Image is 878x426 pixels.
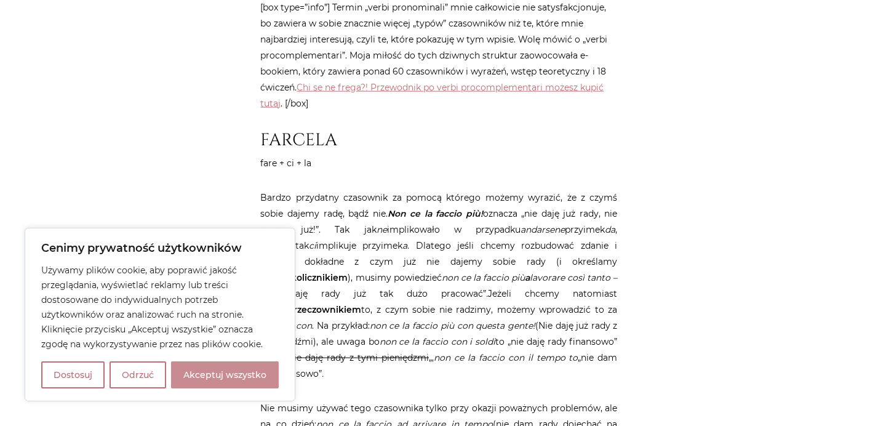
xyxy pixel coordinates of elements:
del: nie daję rady z tymi pieniędzmi [289,352,429,363]
a: Chi se ne frega?! Przewodnik po verbi procomplementari możesz kupić tutaj [261,82,604,109]
em: . [322,368,324,379]
p: fare + ci + la [261,155,618,171]
button: Akceptuj wszystko [171,361,279,388]
em: andarsene [521,224,565,235]
button: Odrzuć [110,361,166,388]
strong: bezokolicznikiem [270,272,348,283]
em: da [605,224,616,235]
em: . [487,288,489,299]
em: ci [309,240,316,251]
em: a [403,240,408,251]
strong: rzeczownikiem [294,304,362,315]
em: ne [377,224,387,235]
h2: FARCELA [261,130,618,151]
em: non ce la faccio più lavorare così tanto – [442,272,618,283]
button: Dostosuj [41,361,105,388]
p: Cenimy prywatność użytkowników [41,241,279,255]
em: con [297,320,313,331]
em: Non ce la faccio più! [388,208,483,219]
p: Bardzo przydatny czasownik za pomocą którego możemy wyrazić, że z czymś sobie dajemy radę, bądź n... [261,190,618,382]
em: non ce la faccio con i soldi [380,336,496,347]
em: non ce la faccio più con questa gente! [370,320,535,331]
em: non ce la faccio con il tempo to [434,352,578,363]
strong: a [525,272,530,283]
p: Używamy plików cookie, aby poprawić jakość przeglądania, wyświetlać reklamy lub treści dostosowan... [41,263,279,352]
